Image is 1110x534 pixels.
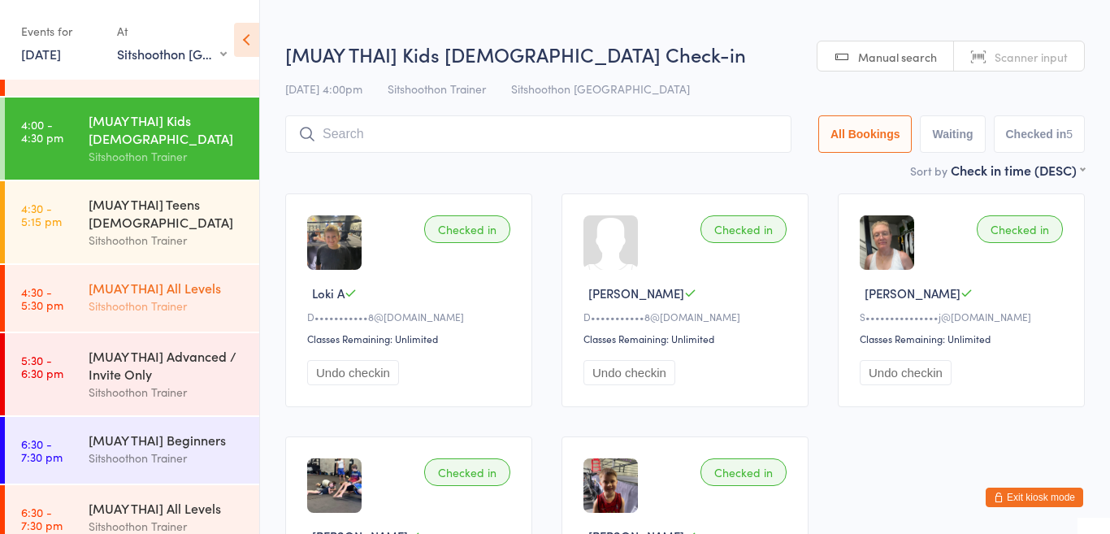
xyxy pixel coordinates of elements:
[858,49,937,65] span: Manual search
[307,360,399,385] button: Undo checkin
[910,163,947,179] label: Sort by
[89,231,245,250] div: Sitshoothon Trainer
[865,284,960,302] span: [PERSON_NAME]
[424,458,510,486] div: Checked in
[995,49,1068,65] span: Scanner input
[951,161,1085,179] div: Check in time (DESC)
[424,215,510,243] div: Checked in
[511,80,690,97] span: Sitshoothon [GEOGRAPHIC_DATA]
[285,41,1085,67] h2: [MUAY THAI] Kids [DEMOGRAPHIC_DATA] Check-in
[89,111,245,147] div: [MUAY THAI] Kids [DEMOGRAPHIC_DATA]
[986,488,1083,507] button: Exit kiosk mode
[307,215,362,270] img: image1745824311.png
[5,417,259,484] a: 6:30 -7:30 pm[MUAY THAI] BeginnersSitshoothon Trainer
[89,195,245,231] div: [MUAY THAI] Teens [DEMOGRAPHIC_DATA]
[307,332,515,345] div: Classes Remaining: Unlimited
[21,202,62,228] time: 4:30 - 5:15 pm
[818,115,913,153] button: All Bookings
[21,506,63,532] time: 6:30 - 7:30 pm
[285,80,362,97] span: [DATE] 4:00pm
[1066,128,1073,141] div: 5
[860,360,952,385] button: Undo checkin
[89,383,245,402] div: Sitshoothon Trainer
[307,310,515,323] div: D•••••••••••8@[DOMAIN_NAME]
[583,332,791,345] div: Classes Remaining: Unlimited
[89,431,245,449] div: [MUAY THAI] Beginners
[588,284,684,302] span: [PERSON_NAME]
[21,354,63,380] time: 5:30 - 6:30 pm
[117,45,227,63] div: Sitshoothon [GEOGRAPHIC_DATA]
[5,181,259,263] a: 4:30 -5:15 pm[MUAY THAI] Teens [DEMOGRAPHIC_DATA]Sitshoothon Trainer
[307,458,362,513] img: image1745480298.png
[312,284,345,302] span: Loki A
[700,215,787,243] div: Checked in
[21,437,63,463] time: 6:30 - 7:30 pm
[860,332,1068,345] div: Classes Remaining: Unlimited
[21,118,63,144] time: 4:00 - 4:30 pm
[89,499,245,517] div: [MUAY THAI] All Levels
[5,98,259,180] a: 4:00 -4:30 pm[MUAY THAI] Kids [DEMOGRAPHIC_DATA]Sitshoothon Trainer
[5,333,259,415] a: 5:30 -6:30 pm[MUAY THAI] Advanced / Invite OnlySitshoothon Trainer
[977,215,1063,243] div: Checked in
[89,449,245,467] div: Sitshoothon Trainer
[21,45,61,63] a: [DATE]
[583,310,791,323] div: D•••••••••••8@[DOMAIN_NAME]
[583,458,638,513] img: image1749102505.png
[89,147,245,166] div: Sitshoothon Trainer
[21,285,63,311] time: 4:30 - 5:30 pm
[860,310,1068,323] div: S•••••••••••••••j@[DOMAIN_NAME]
[994,115,1086,153] button: Checked in5
[5,265,259,332] a: 4:30 -5:30 pm[MUAY THAI] All LevelsSitshoothon Trainer
[89,297,245,315] div: Sitshoothon Trainer
[89,279,245,297] div: [MUAY THAI] All Levels
[920,115,985,153] button: Waiting
[388,80,486,97] span: Sitshoothon Trainer
[285,115,791,153] input: Search
[583,360,675,385] button: Undo checkin
[89,347,245,383] div: [MUAY THAI] Advanced / Invite Only
[21,18,101,45] div: Events for
[860,215,914,270] img: image1734042883.png
[117,18,227,45] div: At
[700,458,787,486] div: Checked in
